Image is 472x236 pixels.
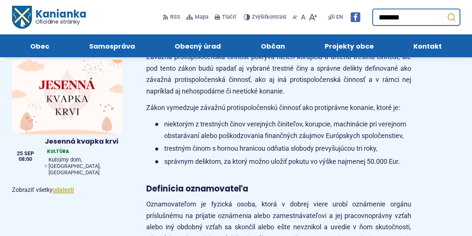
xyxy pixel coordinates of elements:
[213,9,238,25] button: Tlačiť
[53,186,74,193] a: Zobraziť všetky udalosti
[155,156,411,168] li: správnym deliktom, za ktorý možno uložiť pokutu vo výške najmenej 50.000 Eur.
[146,51,411,97] p: Závažná protispoločenská činnosť pokrýva nielen korupciu a určenú trestnú činnosť, ale pod tento ...
[146,102,411,114] p: Zákon vymedzuje závažnú protispoločenskú činnosť ako protiprávne konanie, ktoré je:
[77,34,148,57] a: Samospráva
[146,183,248,194] strong: Definícia oznamovateľa
[45,137,119,146] h4: Jesenná kvapka krvi
[222,14,236,21] span: Tlačiť
[244,9,288,25] button: Zvýšiťkontrast
[163,9,182,25] a: RSS
[335,13,344,22] a: EN
[252,14,266,20] span: Zvýšiť
[248,34,298,57] a: Občan
[24,151,34,156] span: sep
[89,34,135,57] span: Samospráva
[31,9,86,25] span: Kanianka
[261,34,285,57] span: Občan
[12,59,122,179] a: Jesenná kvapka krvi KultúraKultúrny dom, [GEOGRAPHIC_DATA], [GEOGRAPHIC_DATA] 25 sep 08:00
[185,9,210,25] a: Mapa
[35,19,86,24] span: Oficiálne stránky
[350,12,360,22] img: Prejsť na Facebook stránku
[175,34,221,57] span: Obecný úrad
[307,9,319,25] button: Zväčšiť veľkosť písma
[45,147,71,155] span: Kultúra
[312,34,386,57] a: Projekty obce
[18,34,62,57] a: Obec
[413,34,442,57] span: Kontakt
[195,13,209,22] span: Mapa
[17,157,34,162] span: 08:00
[155,119,411,141] li: niektorým z trestných činov verejných činiteľov, korupcie, machinácie pri verejnom obstarávaní al...
[30,34,49,57] span: Obec
[17,151,23,156] span: 25
[49,157,119,176] span: Kultúrny dom, [GEOGRAPHIC_DATA], [GEOGRAPHIC_DATA]
[12,185,122,195] p: Zobraziť všetky
[252,14,287,21] span: kontrast
[325,34,373,57] span: Projekty obce
[155,143,411,154] li: trestným činom s hornou hranicou odňatia slobody prevyšujúcou tri roky,
[12,6,86,29] a: Logo Kanianka, prejsť na domovskú stránku.
[12,6,31,29] img: Prejsť na domovskú stránku
[170,13,180,22] span: RSS
[291,9,299,25] button: Zmenšiť veľkosť písma
[336,13,343,22] span: EN
[162,34,234,57] a: Obecný úrad
[299,9,307,25] button: Nastaviť pôvodnú veľkosť písma
[401,34,454,57] a: Kontakt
